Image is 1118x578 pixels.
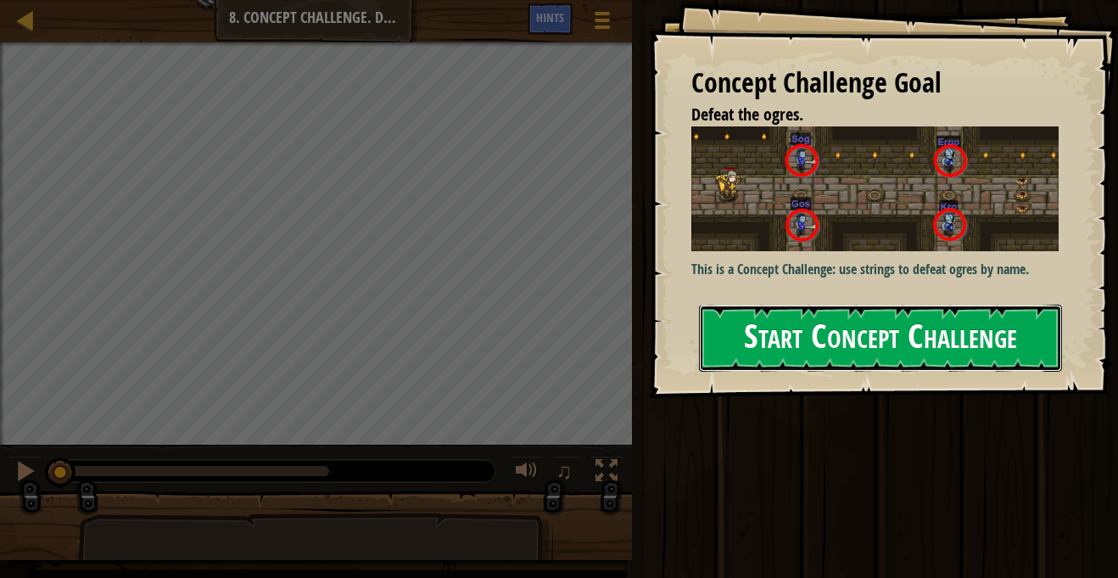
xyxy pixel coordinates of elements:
[699,305,1062,372] button: Start Concept Challenge
[670,103,1054,127] li: Defeat the ogres.
[510,456,544,491] button: Adjust volume
[590,456,623,491] button: Toggle fullscreen
[691,126,1059,251] img: Dangerous steps new
[581,3,623,43] button: Show game menu
[691,103,803,126] span: Defeat the ogres.
[556,458,573,484] span: ♫
[691,64,1059,103] div: Concept Challenge Goal
[552,456,581,491] button: ♫
[536,9,564,25] span: Hints
[8,456,42,491] button: Ctrl + P: Pause
[691,260,1059,279] p: This is a Concept Challenge: use strings to defeat ogres by name.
